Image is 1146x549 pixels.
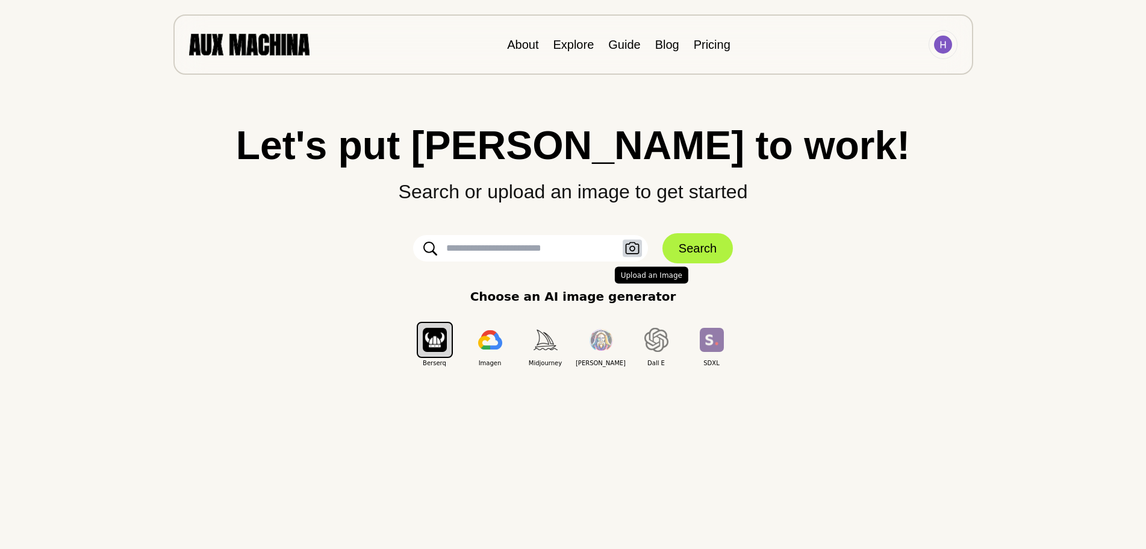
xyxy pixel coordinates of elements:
[470,287,676,306] p: Choose an AI image generator
[615,266,688,283] span: Upload an Image
[684,359,740,368] span: SDXL
[694,38,730,51] a: Pricing
[462,359,518,368] span: Imagen
[478,330,502,350] img: Imagen
[934,36,952,54] img: Avatar
[507,38,538,51] a: About
[407,359,462,368] span: Berserq
[608,38,640,51] a: Guide
[553,38,594,51] a: Explore
[573,359,629,368] span: [PERSON_NAME]
[655,38,679,51] a: Blog
[423,328,447,351] img: Berserq
[662,233,733,263] button: Search
[623,240,642,257] button: Upload an Image
[189,34,310,55] img: AUX MACHINA
[518,359,573,368] span: Midjourney
[629,359,684,368] span: Dall E
[24,125,1122,165] h1: Let's put [PERSON_NAME] to work!
[700,328,724,351] img: SDXL
[644,328,668,352] img: Dall E
[24,165,1122,206] p: Search or upload an image to get started
[589,329,613,351] img: Leonardo
[534,330,558,350] img: Midjourney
